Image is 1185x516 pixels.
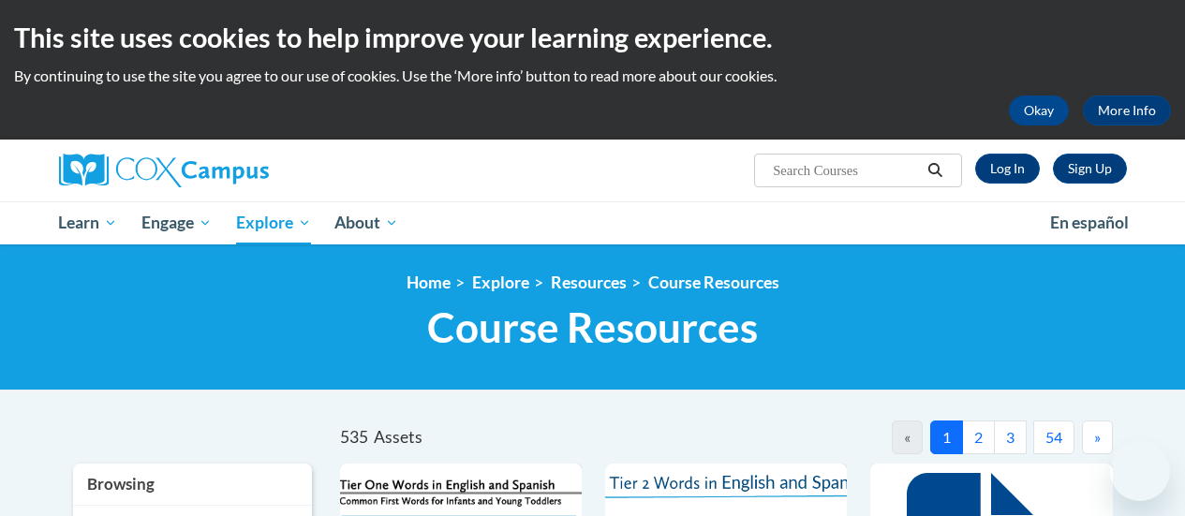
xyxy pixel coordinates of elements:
[129,201,224,244] a: Engage
[1038,203,1141,243] a: En español
[1094,428,1101,446] span: »
[224,201,323,244] a: Explore
[921,159,949,182] button: Search
[322,201,410,244] a: About
[141,212,212,234] span: Engage
[334,212,398,234] span: About
[1053,154,1127,184] a: Register
[340,427,368,447] span: 535
[407,273,451,292] a: Home
[374,427,422,447] span: Assets
[472,273,529,292] a: Explore
[1033,420,1074,454] button: 54
[1083,96,1171,125] a: More Info
[648,273,779,292] a: Course Resources
[994,420,1027,454] button: 3
[1110,441,1170,501] iframe: Button to launch messaging window
[975,154,1040,184] a: Log In
[59,154,269,187] img: Cox Campus
[551,273,627,292] a: Resources
[1050,213,1129,232] span: En español
[47,201,130,244] a: Learn
[427,302,758,352] span: Course Resources
[1009,96,1069,125] button: Okay
[726,420,1113,454] nav: Pagination Navigation
[14,66,1171,86] p: By continuing to use the site you agree to our use of cookies. Use the ‘More info’ button to read...
[59,154,396,187] a: Cox Campus
[1082,420,1113,454] button: Next
[45,201,1141,244] div: Main menu
[87,473,298,495] h3: Browsing
[962,420,995,454] button: 2
[771,159,921,182] input: Search Courses
[930,420,963,454] button: 1
[58,212,117,234] span: Learn
[236,212,311,234] span: Explore
[14,19,1171,56] h2: This site uses cookies to help improve your learning experience.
